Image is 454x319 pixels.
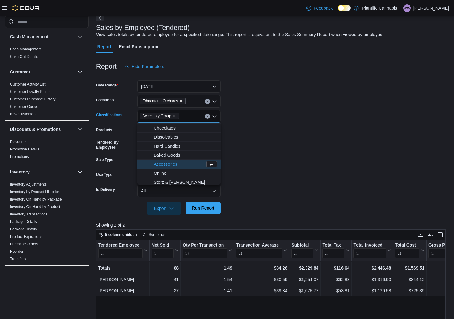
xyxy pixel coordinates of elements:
[98,243,147,258] button: Tendered Employee
[205,114,210,119] button: Clear input
[132,63,164,70] span: Hide Parameters
[183,243,227,258] div: Qty Per Transaction
[291,276,318,283] div: $1,254.07
[322,243,344,258] div: Total Tax
[322,243,344,248] div: Total Tax
[395,264,424,272] div: $1,569.51
[96,113,123,118] label: Classifications
[10,242,38,246] a: Purchase Orders
[98,276,147,283] div: [PERSON_NAME]
[10,234,42,239] a: Product Expirations
[395,243,424,258] button: Total Cost
[10,69,30,75] h3: Customer
[10,126,61,132] h3: Discounts & Promotions
[10,257,26,261] span: Transfers
[10,169,75,175] button: Inventory
[105,232,137,237] span: 5 columns hidden
[96,24,190,31] h3: Sales by Employee (Tendered)
[10,190,61,194] a: Inventory by Product Historical
[76,168,84,176] button: Inventory
[10,34,75,40] button: Cash Management
[10,97,56,101] a: Customer Purchase History
[10,147,40,151] a: Promotion Details
[140,98,186,104] span: Edmonton - Orchards
[96,127,112,132] label: Products
[10,197,62,201] a: Inventory On Hand by Package
[10,47,41,51] a: Cash Management
[183,264,232,272] div: 1.49
[96,83,118,88] label: Date Range
[10,104,38,109] span: Customer Queue
[10,227,37,232] span: Package History
[183,276,232,283] div: 1.54
[236,287,287,294] div: $39.84
[10,212,48,216] a: Inventory Transactions
[10,169,30,175] h3: Inventory
[96,172,112,177] label: Use Type
[10,182,47,187] a: Inventory Adjustments
[304,2,335,14] a: Feedback
[152,243,174,248] div: Net Sold
[152,276,179,283] div: 41
[96,31,384,38] div: View sales totals by tendered employee for a specified date range. This report is equivalent to t...
[147,202,181,215] button: Export
[395,243,419,258] div: Total Cost
[10,126,75,132] button: Discounts & Promotions
[322,264,349,272] div: $116.64
[236,243,287,258] button: Transaction Average
[5,45,89,63] div: Cash Management
[183,243,232,258] button: Qty Per Transaction
[10,154,29,159] span: Promotions
[395,287,424,294] div: $725.39
[291,264,318,272] div: $2,329.84
[149,232,165,237] span: Sort fields
[96,63,117,70] h3: Report
[192,205,214,211] span: Run Report
[10,242,38,247] span: Purchase Orders
[403,4,411,12] div: William White
[10,249,23,254] a: Reorder
[291,243,313,248] div: Subtotal
[152,243,174,258] div: Net Sold
[10,82,46,86] a: Customer Activity List
[212,114,217,119] button: Close list of options
[186,202,221,214] button: Run Report
[10,90,50,94] a: Customer Loyalty Points
[154,179,205,185] span: Storz & [PERSON_NAME]
[10,139,26,144] span: Discounts
[236,243,282,248] div: Transaction Average
[10,140,26,144] a: Discounts
[236,264,287,272] div: $34.26
[76,126,84,133] button: Discounts & Promotions
[137,160,221,169] button: Accessories
[353,243,386,248] div: Total Invoiced
[122,60,167,73] button: Hide Parameters
[98,243,143,248] div: Tendered Employee
[10,97,56,102] span: Customer Purchase History
[179,99,183,103] button: Remove Edmonton - Orchards from selection in this group
[413,4,449,12] p: [PERSON_NAME]
[10,54,38,59] a: Cash Out Details
[10,34,49,40] h3: Cash Management
[98,287,147,294] div: [PERSON_NAME]
[150,202,178,215] span: Export
[97,40,111,53] span: Report
[137,151,221,160] button: Baked Goods
[353,264,391,272] div: $2,446.48
[154,170,166,176] span: Online
[322,276,349,283] div: $62.83
[417,231,424,238] button: Keyboard shortcuts
[10,69,75,75] button: Customer
[10,204,60,209] span: Inventory On Hand by Product
[236,243,282,258] div: Transaction Average
[10,227,37,231] a: Package History
[154,161,177,167] span: Accessories
[338,5,351,11] input: Dark Mode
[137,133,221,142] button: Dissolvables
[143,98,178,104] span: Edmonton - Orchards
[291,243,318,258] button: Subtotal
[137,142,221,151] button: Hard Candies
